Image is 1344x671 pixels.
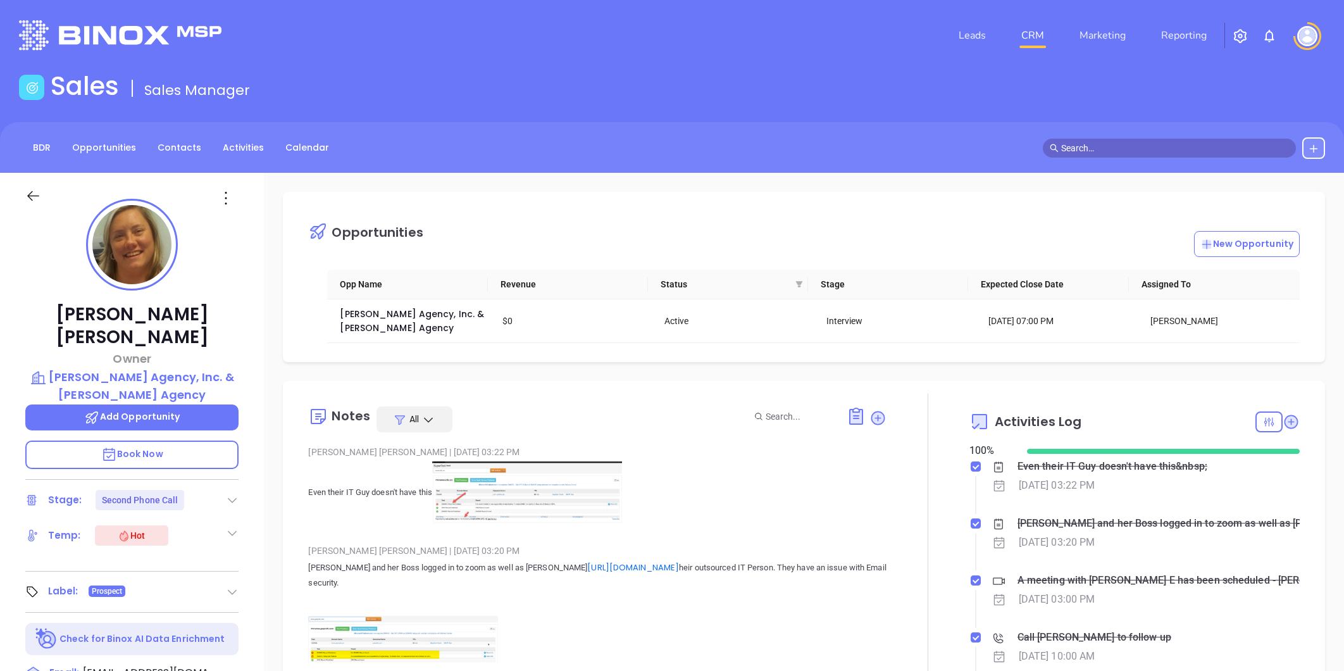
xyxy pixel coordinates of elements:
[278,137,337,158] a: Calendar
[25,350,239,367] p: Owner
[502,314,647,328] div: $0
[1019,647,1095,666] div: [DATE] 10:00 AM
[432,461,622,525] img: seRLw8rfpzilwQIECBAgAABAgQIECBAgAABAgQIECBAgAABAgQIECBAgAABAgQIECBAgAABAgQIECBAgACBhAJvCXeyEgECBA...
[1150,314,1295,328] div: [PERSON_NAME]
[1019,590,1095,609] div: [DATE] 03:00 PM
[587,561,679,574] a: [URL][DOMAIN_NAME]
[1017,457,1207,476] div: Even their IT Guy doesn't have this&nbsp;
[409,413,419,425] span: All
[65,137,144,158] a: Opportunities
[25,368,239,403] a: [PERSON_NAME] Agency, Inc. & [PERSON_NAME] Agency
[954,23,991,48] a: Leads
[449,546,451,556] span: |
[308,541,887,560] div: [PERSON_NAME] [PERSON_NAME] [DATE] 03:20 PM
[1017,628,1171,647] div: Call [PERSON_NAME] to follow up
[92,205,171,284] img: profile-user
[664,314,809,328] div: Active
[1019,533,1095,552] div: [DATE] 03:20 PM
[1297,26,1317,46] img: user
[25,137,58,158] a: BDR
[488,270,648,299] th: Revenue
[48,582,78,601] div: Label:
[1019,476,1095,495] div: [DATE] 03:22 PM
[1156,23,1212,48] a: Reporting
[51,71,119,101] h1: Sales
[150,137,209,158] a: Contacts
[48,491,82,510] div: Stage:
[308,560,887,591] p: [PERSON_NAME] and her Boss logged in to zoom as well as [PERSON_NAME] heir outsourced IT Person. ...
[1017,571,1303,590] div: A meeting with [PERSON_NAME] E has been scheduled - [PERSON_NAME]
[144,80,250,100] span: Sales Manager
[102,490,178,510] div: Second Phone Call
[1233,28,1248,44] img: iconSetting
[340,308,487,334] a: [PERSON_NAME] Agency, Inc. & [PERSON_NAME] Agency
[92,584,123,598] span: Prospect
[308,442,887,461] div: [PERSON_NAME] [PERSON_NAME] [DATE] 03:22 PM
[766,410,833,423] input: Search...
[995,415,1081,428] span: Activities Log
[793,275,806,294] span: filter
[118,528,145,543] div: Hot
[449,447,451,457] span: |
[19,20,221,50] img: logo
[308,461,887,525] p: Even their IT Guy doesn't have this
[1016,23,1049,48] a: CRM
[59,632,225,646] p: Check for Binox AI Data Enrichment
[1050,144,1059,153] span: search
[1017,514,1303,533] div: [PERSON_NAME] and her Boss logged in to zoom as well as [PERSON_NAME][DOMAIN_NAME][URL] heir outs...
[25,303,239,349] p: [PERSON_NAME] [PERSON_NAME]
[101,448,163,460] span: Book Now
[332,226,423,239] div: Opportunities
[1061,141,1289,155] input: Search…
[332,410,370,422] div: Notes
[215,137,271,158] a: Activities
[35,628,58,650] img: Ai-Enrich-DaqCidB-.svg
[84,410,180,423] span: Add Opportunity
[1200,237,1294,251] p: New Opportunity
[661,277,790,291] span: Status
[1129,270,1289,299] th: Assigned To
[795,280,803,288] span: filter
[48,526,81,545] div: Temp:
[969,443,1012,458] div: 100 %
[968,270,1128,299] th: Expected Close Date
[1074,23,1131,48] a: Marketing
[327,270,487,299] th: Opp Name
[1262,28,1277,44] img: iconNotification
[808,270,968,299] th: Stage
[826,314,971,328] div: Interview
[988,314,1133,328] div: [DATE] 07:00 PM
